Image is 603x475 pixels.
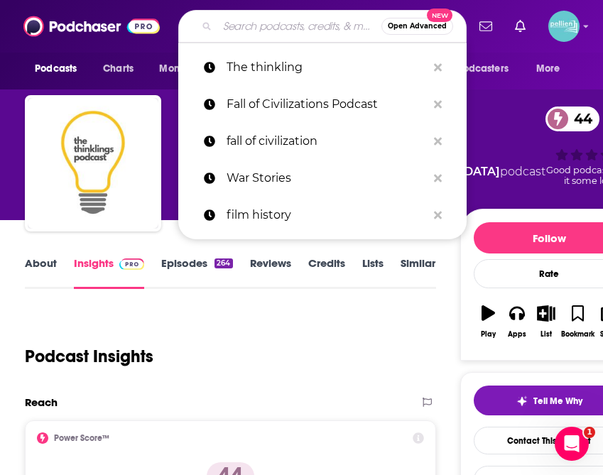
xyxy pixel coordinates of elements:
[178,86,467,123] a: Fall of Civilizations Podcast
[509,14,531,38] a: Show notifications dropdown
[533,395,582,407] span: Tell Me Why
[227,49,427,86] p: The thinkling
[561,330,594,339] div: Bookmark
[526,55,578,82] button: open menu
[584,427,595,438] span: 1
[227,160,427,197] p: War Stories
[178,197,467,234] a: film history
[54,433,109,443] h2: Power Score™
[548,11,580,42] img: User Profile
[560,296,595,347] button: Bookmark
[178,160,467,197] a: War Stories
[536,59,560,79] span: More
[250,256,291,289] a: Reviews
[161,256,232,289] a: Episodes264
[308,256,345,289] a: Credits
[23,13,160,40] img: Podchaser - Follow, Share and Rate Podcasts
[25,55,95,82] button: open menu
[362,256,384,289] a: Lists
[74,256,144,289] a: InsightsPodchaser Pro
[388,23,447,30] span: Open Advanced
[503,296,532,347] button: Apps
[159,59,210,79] span: Monitoring
[35,59,77,79] span: Podcasts
[481,330,496,339] div: Play
[227,197,427,234] p: film history
[103,59,134,79] span: Charts
[427,9,452,22] span: New
[548,11,580,42] button: Show profile menu
[94,55,142,82] a: Charts
[540,330,552,339] div: List
[214,258,232,268] div: 264
[25,256,57,289] a: About
[149,55,228,82] button: open menu
[25,395,58,409] h2: Reach
[217,15,381,38] input: Search podcasts, credits, & more...
[545,107,599,131] a: 44
[560,107,599,131] span: 44
[178,10,467,43] div: Search podcasts, credits, & more...
[25,346,153,367] h1: Podcast Insights
[474,14,498,38] a: Show notifications dropdown
[227,123,427,160] p: fall of civilization
[532,296,561,347] button: List
[474,296,503,347] button: Play
[227,86,427,123] p: Fall of Civilizations Podcast
[548,11,580,42] span: Logged in as JessicaPellien
[516,395,528,407] img: tell me why sparkle
[508,330,526,339] div: Apps
[178,123,467,160] a: fall of civilization
[178,49,467,86] a: The thinkling
[401,256,435,289] a: Similar
[440,59,509,79] span: For Podcasters
[119,258,144,270] img: Podchaser Pro
[431,55,529,82] button: open menu
[555,427,589,461] iframe: Intercom live chat
[381,18,453,35] button: Open AdvancedNew
[28,98,158,229] img: The Thinklings Podcast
